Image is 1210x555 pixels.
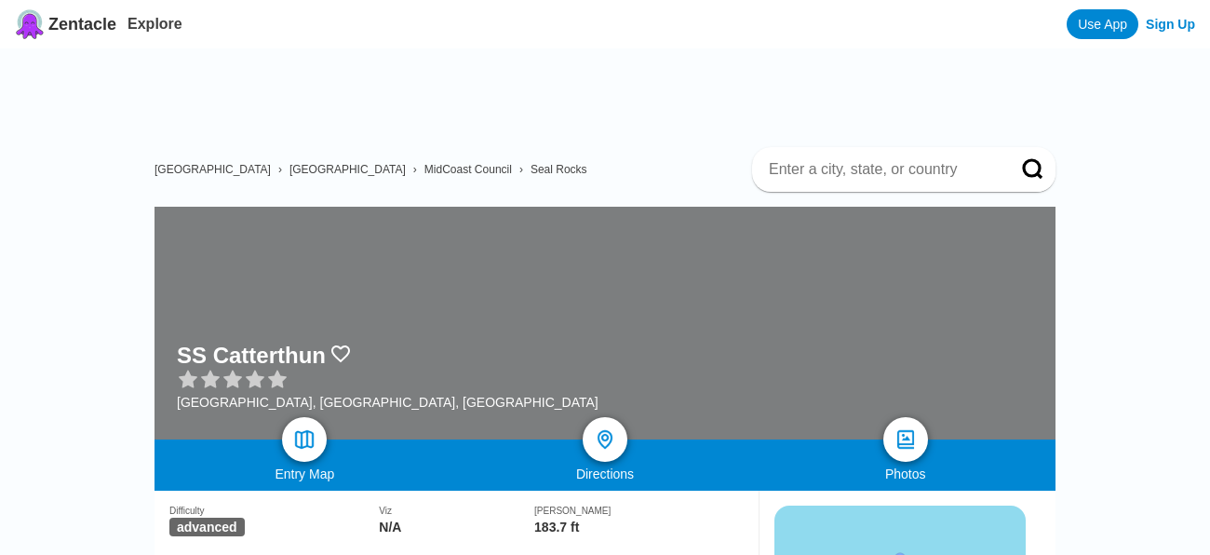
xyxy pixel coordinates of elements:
[1067,9,1138,39] a: Use App
[155,163,271,176] a: [GEOGRAPHIC_DATA]
[531,163,587,176] a: Seal Rocks
[278,163,282,176] span: ›
[169,506,379,516] div: Difficulty
[534,506,744,516] div: [PERSON_NAME]
[379,506,534,516] div: Viz
[424,163,512,176] a: MidCoast Council
[894,428,917,451] img: photos
[293,428,316,451] img: map
[15,9,45,39] img: Zentacle logo
[169,518,245,536] span: advanced
[289,163,406,176] a: [GEOGRAPHIC_DATA]
[767,160,996,179] input: Enter a city, state, or country
[379,520,534,535] div: N/A
[282,417,327,462] a: map
[177,343,326,369] h1: SS Catterthun
[519,163,523,176] span: ›
[534,520,744,535] div: 183.7 ft
[177,395,598,410] div: [GEOGRAPHIC_DATA], [GEOGRAPHIC_DATA], [GEOGRAPHIC_DATA]
[883,417,928,462] a: photos
[1146,17,1195,32] a: Sign Up
[455,467,756,481] div: Directions
[413,163,417,176] span: ›
[155,467,455,481] div: Entry Map
[15,9,116,39] a: Zentacle logoZentacle
[48,15,116,34] span: Zentacle
[755,467,1055,481] div: Photos
[128,16,182,32] a: Explore
[594,428,616,451] img: directions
